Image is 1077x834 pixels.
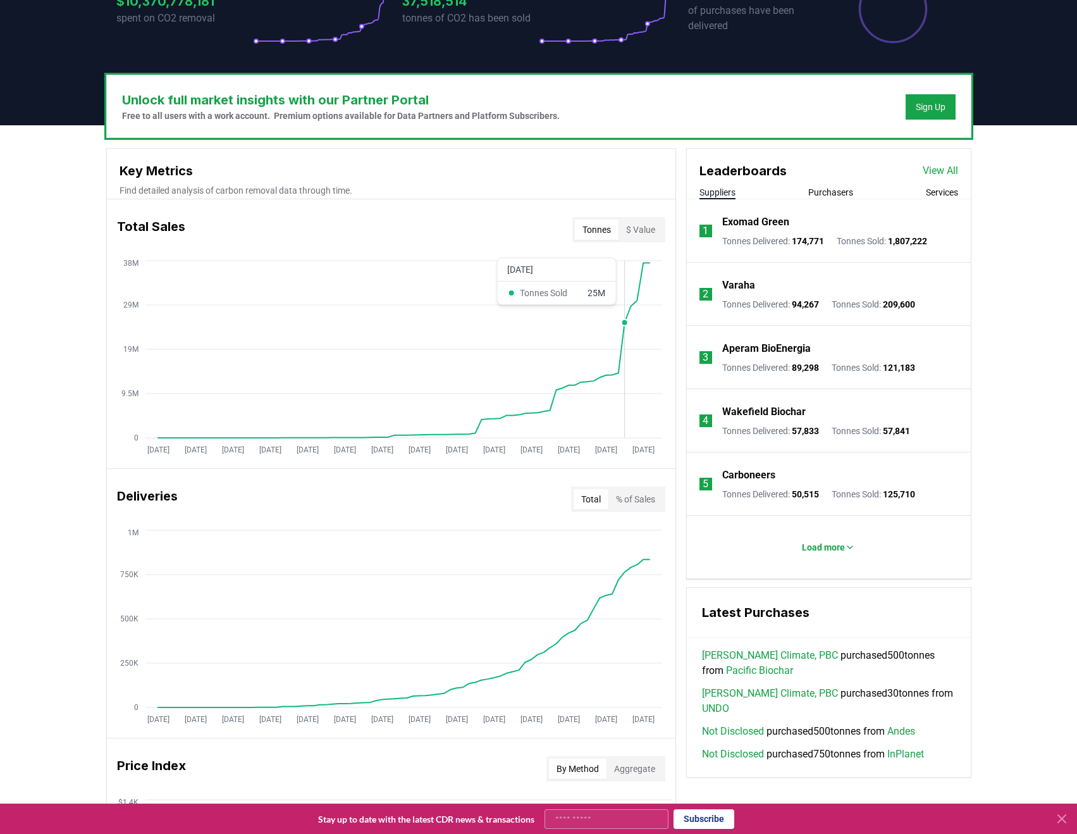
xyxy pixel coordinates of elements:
button: Tonnes [575,220,619,240]
tspan: [DATE] [147,445,169,454]
p: Tonnes Sold : [832,361,915,374]
p: 2 [703,287,708,302]
button: Purchasers [808,186,853,199]
span: 89,298 [792,363,819,373]
tspan: 750K [120,570,138,579]
p: Tonnes Sold : [832,298,915,311]
tspan: [DATE] [259,445,281,454]
p: of purchases have been delivered [688,3,825,34]
span: purchased 750 tonnes from [702,747,924,762]
tspan: [DATE] [632,715,654,724]
a: Wakefield Biochar [722,404,806,420]
p: Tonnes Sold : [832,425,910,437]
span: 57,841 [883,426,910,436]
tspan: [DATE] [632,445,654,454]
button: Aggregate [606,759,663,779]
tspan: [DATE] [483,445,505,454]
p: tonnes of CO2 has been sold [402,11,539,26]
p: Tonnes Delivered : [722,488,819,501]
tspan: [DATE] [520,715,542,724]
span: 1,807,222 [888,236,927,246]
tspan: [DATE] [333,445,355,454]
span: 174,771 [792,236,824,246]
h3: Total Sales [117,217,185,242]
h3: Unlock full market insights with our Partner Portal [122,90,560,109]
tspan: 500K [120,614,138,623]
tspan: [DATE] [520,445,542,454]
tspan: [DATE] [483,715,505,724]
a: View All [923,163,958,178]
button: % of Sales [608,489,663,509]
a: Sign Up [916,101,945,113]
tspan: [DATE] [594,715,617,724]
tspan: [DATE] [221,445,243,454]
a: Exomad Green [722,215,789,230]
span: purchased 500 tonnes from [702,648,956,678]
tspan: [DATE] [557,445,579,454]
p: 3 [703,350,708,365]
tspan: [DATE] [445,715,467,724]
tspan: 19M [123,345,138,354]
tspan: [DATE] [557,715,579,724]
p: Tonnes Delivered : [722,361,819,374]
a: Pacific Biochar [726,663,793,678]
tspan: [DATE] [333,715,355,724]
button: Load more [792,535,865,560]
p: Tonnes Delivered : [722,235,824,247]
a: [PERSON_NAME] Climate, PBC [702,648,838,663]
button: $ Value [619,220,663,240]
span: 121,183 [883,363,915,373]
span: 209,600 [883,299,915,309]
tspan: [DATE] [408,715,430,724]
tspan: [DATE] [296,445,318,454]
h3: Deliveries [117,487,178,512]
span: 125,710 [883,489,915,499]
tspan: 1M [128,528,138,537]
a: UNDO [702,701,729,716]
a: InPlanet [887,747,924,762]
button: Sign Up [906,94,956,120]
tspan: [DATE] [259,715,281,724]
p: 5 [703,476,708,492]
p: Aperam BioEnergia [722,341,811,356]
span: 94,267 [792,299,819,309]
a: [PERSON_NAME] Climate, PBC [702,686,838,701]
tspan: 9.5M [121,389,138,398]
p: Carboneers [722,468,775,483]
p: Tonnes Delivered : [722,298,819,311]
p: Tonnes Sold : [832,488,915,501]
span: 50,515 [792,489,819,499]
p: Free to all users with a work account. Premium options available for Data Partners and Platform S... [122,109,560,122]
button: Services [926,186,958,199]
p: Tonnes Sold : [837,235,927,247]
a: Not Disclosed [702,724,764,739]
p: 1 [703,223,708,239]
tspan: [DATE] [408,445,430,454]
h3: Price Index [117,756,186,781]
a: Andes [887,724,915,739]
tspan: [DATE] [296,715,318,724]
button: Total [574,489,608,509]
tspan: 38M [123,259,138,268]
h3: Leaderboards [699,161,787,180]
p: spent on CO2 removal [116,11,253,26]
span: 57,833 [792,426,819,436]
tspan: [DATE] [445,445,467,454]
h3: Key Metrics [120,161,663,180]
a: Varaha [722,278,755,293]
tspan: [DATE] [147,715,169,724]
button: By Method [549,759,606,779]
p: Tonnes Delivered : [722,425,819,437]
a: Not Disclosed [702,747,764,762]
tspan: [DATE] [371,445,393,454]
tspan: [DATE] [371,715,393,724]
tspan: $1.4K [118,798,138,807]
p: Load more [802,541,845,554]
button: Suppliers [699,186,735,199]
tspan: 0 [134,433,138,442]
tspan: [DATE] [184,445,206,454]
tspan: [DATE] [594,445,617,454]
